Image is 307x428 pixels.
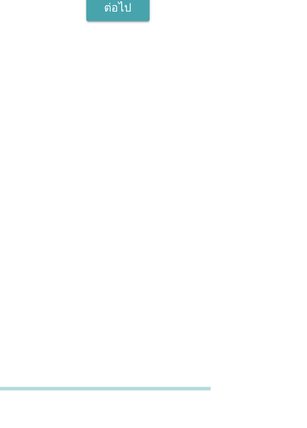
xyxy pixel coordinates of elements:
[66,229,98,234] font: เลือกคำตอบของคุณ
[66,195,114,204] font: คุณอายุเท่าไร?
[219,251,231,257] font: ต่อไป
[66,218,72,224] font: 23
[194,173,215,179] font: ภาษาไทย
[203,217,271,225] font: ลูกศรแบบดรอปดาวน์
[72,216,232,226] input: รายการนี้อัตโนมัติอีกครั้งเพื่อตีพิมพ์ในรายการนี้
[211,249,238,260] button: ต่อไป
[203,172,271,180] font: ลูกศรแบบดรอปดาวน์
